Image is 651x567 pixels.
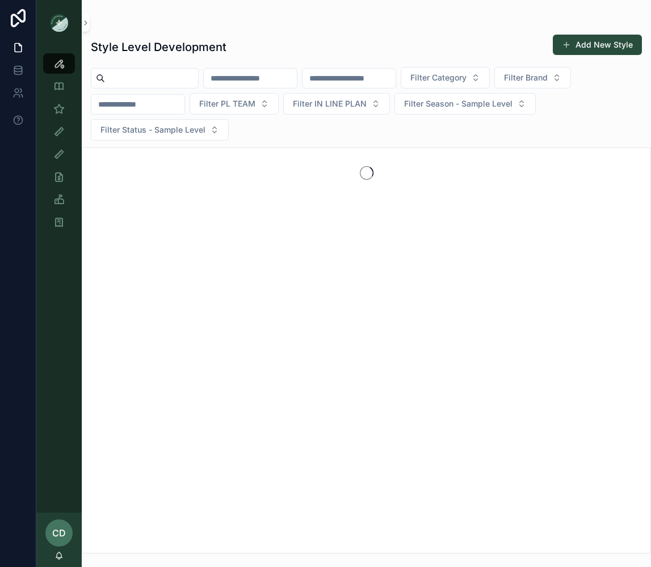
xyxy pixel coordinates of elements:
[404,98,513,109] span: Filter Season - Sample Level
[50,14,68,32] img: App logo
[100,124,205,136] span: Filter Status - Sample Level
[504,72,548,83] span: Filter Brand
[91,119,229,141] button: Select Button
[553,35,642,55] button: Add New Style
[199,98,255,109] span: Filter PL TEAM
[190,93,279,115] button: Select Button
[401,67,490,88] button: Select Button
[394,93,536,115] button: Select Button
[36,45,82,247] div: scrollable content
[410,72,467,83] span: Filter Category
[52,526,66,540] span: CD
[283,93,390,115] button: Select Button
[91,39,226,55] h1: Style Level Development
[494,67,571,88] button: Select Button
[293,98,367,109] span: Filter IN LINE PLAN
